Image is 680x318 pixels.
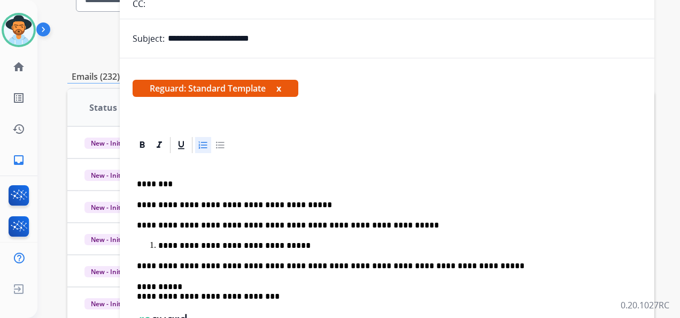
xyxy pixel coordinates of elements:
[12,154,25,166] mat-icon: inbox
[89,101,117,114] span: Status
[195,137,211,153] div: Ordered List
[12,60,25,73] mat-icon: home
[84,298,134,309] span: New - Initial
[84,234,134,245] span: New - Initial
[4,15,34,45] img: avatar
[84,202,134,213] span: New - Initial
[84,138,134,149] span: New - Initial
[173,137,189,153] div: Underline
[134,137,150,153] div: Bold
[84,266,134,277] span: New - Initial
[12,92,25,104] mat-icon: list_alt
[276,82,281,95] button: x
[84,170,134,181] span: New - Initial
[151,137,167,153] div: Italic
[12,123,25,135] mat-icon: history
[133,80,298,97] span: Reguard: Standard Template
[621,299,669,312] p: 0.20.1027RC
[67,70,124,84] p: Emails (232)
[133,32,165,45] p: Subject:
